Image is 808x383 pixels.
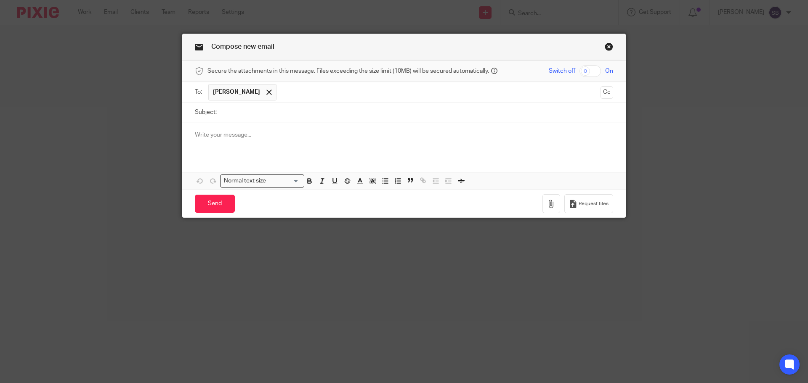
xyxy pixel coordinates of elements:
span: Request files [579,201,609,207]
a: Close this dialog window [605,42,613,54]
span: On [605,67,613,75]
span: Switch off [549,67,575,75]
span: Secure the attachments in this message. Files exceeding the size limit (10MB) will be secured aut... [207,67,489,75]
span: Compose new email [211,43,274,50]
span: Normal text size [222,177,268,185]
label: Subject: [195,108,217,116]
div: Search for option [220,174,304,188]
button: Cc [601,86,613,99]
input: Send [195,195,235,213]
span: [PERSON_NAME] [213,88,260,96]
label: To: [195,88,204,96]
input: Search for option [269,177,299,185]
button: Request files [564,194,613,213]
